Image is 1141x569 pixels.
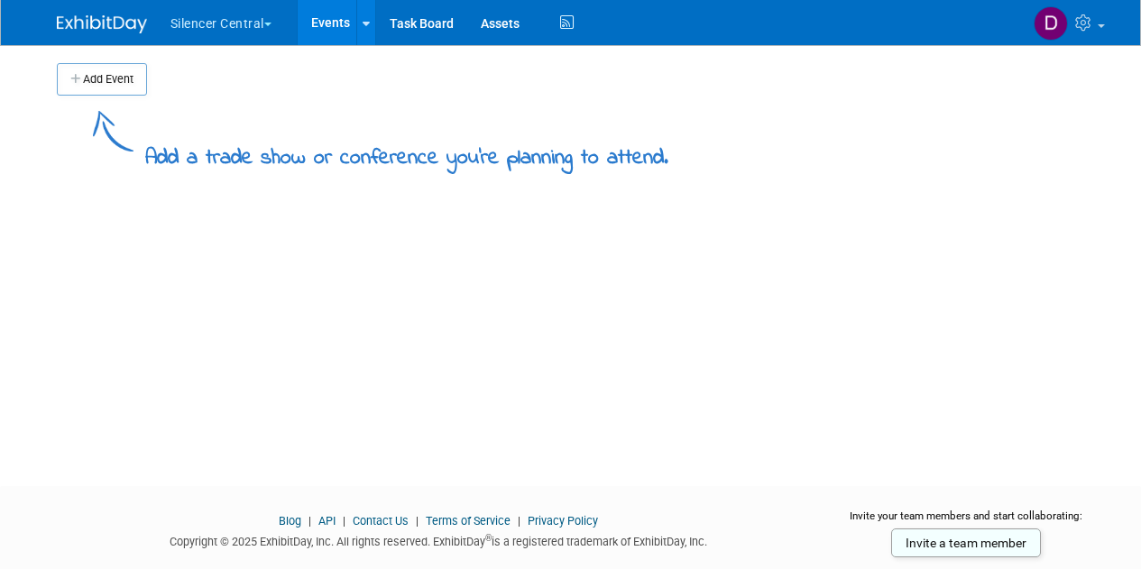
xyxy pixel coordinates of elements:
div: Copyright © 2025 ExhibitDay, Inc. All rights reserved. ExhibitDay is a registered trademark of Ex... [57,529,822,550]
a: Blog [279,514,301,528]
span: | [304,514,316,528]
button: Add Event [57,63,147,96]
a: Invite a team member [891,528,1041,557]
span: | [513,514,525,528]
img: ExhibitDay [57,15,147,33]
a: API [318,514,336,528]
div: Add a trade show or conference you're planning to attend. [145,130,668,174]
div: Invite your team members and start collaborating: [848,509,1085,536]
sup: ® [485,533,492,543]
img: Darren Stemple [1034,6,1068,41]
span: | [338,514,350,528]
a: Terms of Service [426,514,511,528]
a: Privacy Policy [528,514,598,528]
span: | [411,514,423,528]
a: Contact Us [353,514,409,528]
